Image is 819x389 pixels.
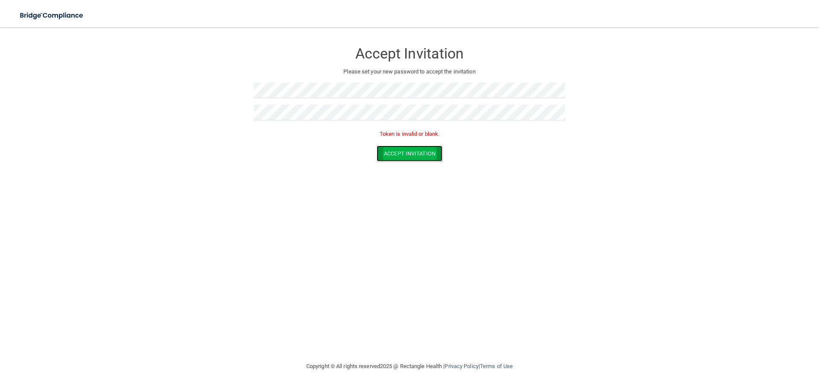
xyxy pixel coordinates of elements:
p: Please set your new password to accept the invitation [260,67,559,77]
h3: Accept Invitation [254,46,565,61]
a: Terms of Use [480,363,513,369]
button: Accept Invitation [377,146,442,161]
a: Privacy Policy [444,363,478,369]
div: Copyright © All rights reserved 2025 @ Rectangle Health | | [254,353,565,380]
img: bridge_compliance_login_screen.278c3ca4.svg [13,7,91,24]
p: Token is invalid or blank. [254,129,565,139]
